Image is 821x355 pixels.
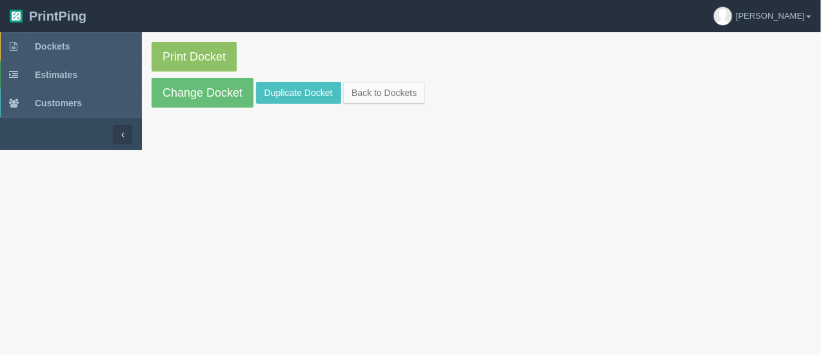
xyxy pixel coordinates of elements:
[714,7,732,25] img: avatar_default-7531ab5dedf162e01f1e0bb0964e6a185e93c5c22dfe317fb01d7f8cd2b1632c.jpg
[35,70,77,80] span: Estimates
[256,82,341,104] a: Duplicate Docket
[35,98,82,108] span: Customers
[10,10,23,23] img: logo-3e63b451c926e2ac314895c53de4908e5d424f24456219fb08d385ab2e579770.png
[152,42,237,72] a: Print Docket
[343,82,425,104] a: Back to Dockets
[152,78,253,108] a: Change Docket
[35,41,70,52] span: Dockets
